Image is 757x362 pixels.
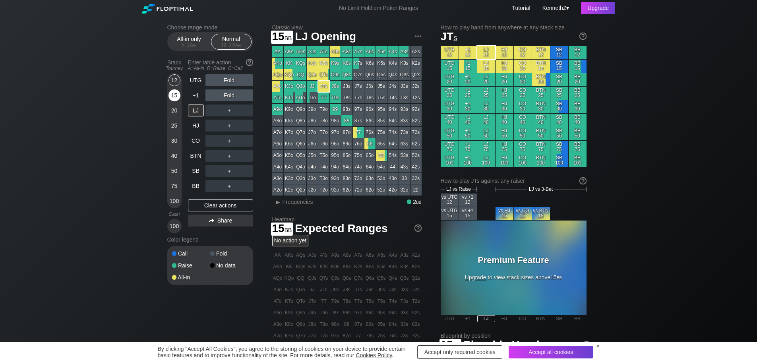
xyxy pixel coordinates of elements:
[307,173,318,184] div: J3o
[307,46,318,57] div: AJs
[376,115,387,126] div: 85s
[532,114,550,127] div: BTN 40
[353,115,364,126] div: 87s
[441,127,459,140] div: UTG 50
[459,100,477,113] div: +1 30
[307,127,318,138] div: J7o
[318,58,329,69] div: KTs
[284,173,295,184] div: K3o
[496,60,513,73] div: HJ 15
[188,56,253,74] div: Enter table action
[387,115,399,126] div: 84s
[364,69,376,80] div: Q6s
[376,58,387,69] div: K5s
[237,42,241,48] span: bb
[285,33,292,42] span: bb
[550,87,568,100] div: SB 25
[569,73,587,86] div: BB 20
[284,127,295,138] div: K7o
[477,87,495,100] div: LJ 25
[364,173,376,184] div: 63o
[364,150,376,161] div: 65o
[295,138,306,149] div: Q6o
[364,104,376,115] div: 96s
[168,150,180,162] div: 40
[364,161,376,172] div: 64o
[514,46,532,59] div: CO 12
[353,69,364,80] div: Q7s
[330,69,341,80] div: Q9s
[569,100,587,113] div: BB 30
[441,60,459,73] div: UTG 15
[376,127,387,138] div: 75s
[205,74,253,86] div: Fold
[376,150,387,161] div: 55
[532,60,550,73] div: BTN 15
[168,195,180,207] div: 100
[168,180,180,192] div: 75
[581,2,615,14] div: Upgrade
[496,114,513,127] div: HJ 40
[353,58,364,69] div: K7s
[376,92,387,103] div: T5s
[172,251,210,256] div: Call
[307,92,318,103] div: JTo
[330,58,341,69] div: K9s
[188,105,204,116] div: LJ
[171,34,207,49] div: All-in only
[550,46,568,59] div: SB 12
[441,114,459,127] div: UTG 40
[496,87,513,100] div: HJ 25
[307,184,318,196] div: J2o
[540,4,570,12] div: ▾
[496,73,513,86] div: HJ 20
[387,138,399,149] div: 64s
[245,58,254,67] img: help.32db89a4.svg
[272,69,283,80] div: AQo
[387,150,399,161] div: 54s
[569,60,587,73] div: BB 15
[496,127,513,140] div: HJ 50
[441,100,459,113] div: UTG 30
[477,154,495,167] div: LJ 100
[284,184,295,196] div: K2o
[410,104,422,115] div: 92s
[399,138,410,149] div: 63s
[188,135,204,147] div: CO
[376,46,387,57] div: A5s
[272,173,283,184] div: A3o
[330,138,341,149] div: 96o
[272,46,283,57] div: AA
[364,81,376,92] div: J6s
[512,5,530,11] a: Tutorial
[330,161,341,172] div: 94o
[387,81,399,92] div: J4s
[364,58,376,69] div: K6s
[330,104,341,115] div: 99
[271,31,293,44] span: 15
[410,92,422,103] div: T2s
[399,81,410,92] div: J3s
[399,69,410,80] div: Q3s
[272,161,283,172] div: A4o
[307,69,318,80] div: QJs
[459,114,477,127] div: +1 40
[356,352,392,358] a: Cookies Policy
[532,127,550,140] div: BTN 50
[210,251,248,256] div: Fold
[441,73,459,86] div: UTG 20
[410,69,422,80] div: Q2s
[295,173,306,184] div: Q3o
[188,66,253,71] div: A=All-in R=Raise C=Call
[532,100,550,113] div: BTN 30
[330,127,341,138] div: 97o
[353,127,364,138] div: 77
[295,58,306,69] div: KQs
[459,127,477,140] div: +1 50
[459,141,477,154] div: +1 75
[272,184,283,196] div: A2o
[284,46,295,57] div: AKs
[295,161,306,172] div: Q4o
[295,46,306,57] div: AQs
[284,69,295,80] div: KQo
